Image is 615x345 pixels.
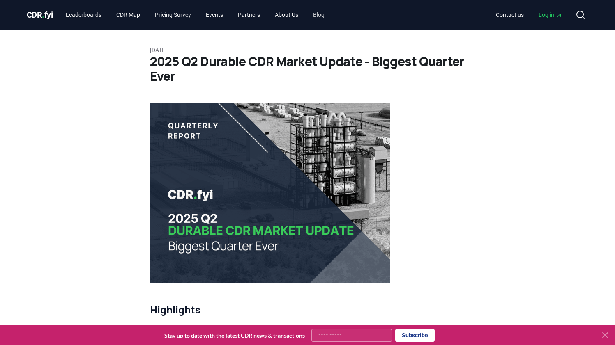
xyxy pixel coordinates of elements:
a: CDR.fyi [27,9,53,21]
a: Log in [532,7,569,22]
a: Contact us [489,7,530,22]
a: Partners [231,7,267,22]
a: Pricing Survey [148,7,198,22]
h2: Highlights [150,303,390,316]
nav: Main [489,7,569,22]
span: Log in [539,11,562,19]
span: . [42,10,44,20]
a: Leaderboards [59,7,108,22]
a: About Us [268,7,305,22]
h1: 2025 Q2 Durable CDR Market Update - Biggest Quarter Ever [150,54,465,84]
span: CDR fyi [27,10,53,20]
nav: Main [59,7,331,22]
a: Blog [306,7,331,22]
p: [DATE] [150,46,465,54]
a: Events [199,7,230,22]
img: blog post image [150,103,390,283]
a: CDR Map [110,7,147,22]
